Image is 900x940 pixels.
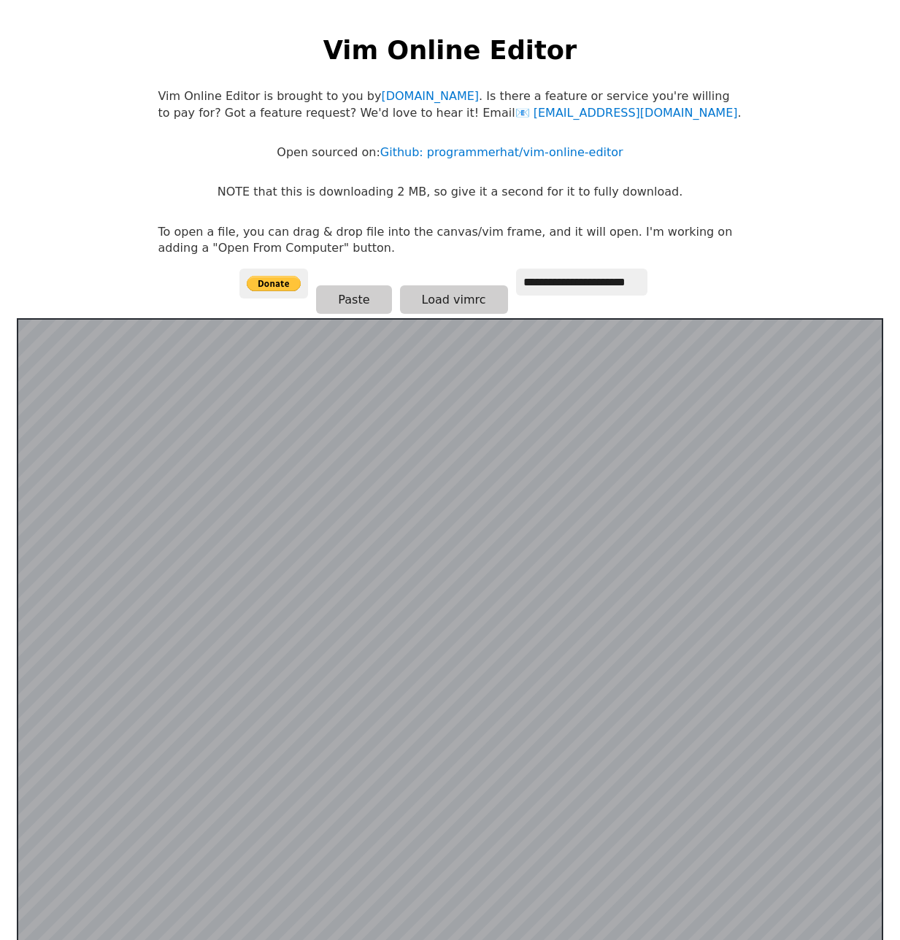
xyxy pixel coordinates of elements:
p: Vim Online Editor is brought to you by . Is there a feature or service you're willing to pay for?... [158,88,742,121]
button: Paste [316,285,391,314]
a: [EMAIL_ADDRESS][DOMAIN_NAME] [515,106,738,120]
p: Open sourced on: [277,145,623,161]
h1: Vim Online Editor [323,32,577,68]
p: To open a file, you can drag & drop file into the canvas/vim frame, and it will open. I'm working... [158,224,742,257]
p: NOTE that this is downloading 2 MB, so give it a second for it to fully download. [218,184,682,200]
a: Github: programmerhat/vim-online-editor [380,145,623,159]
button: Load vimrc [400,285,508,314]
a: [DOMAIN_NAME] [381,89,479,103]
